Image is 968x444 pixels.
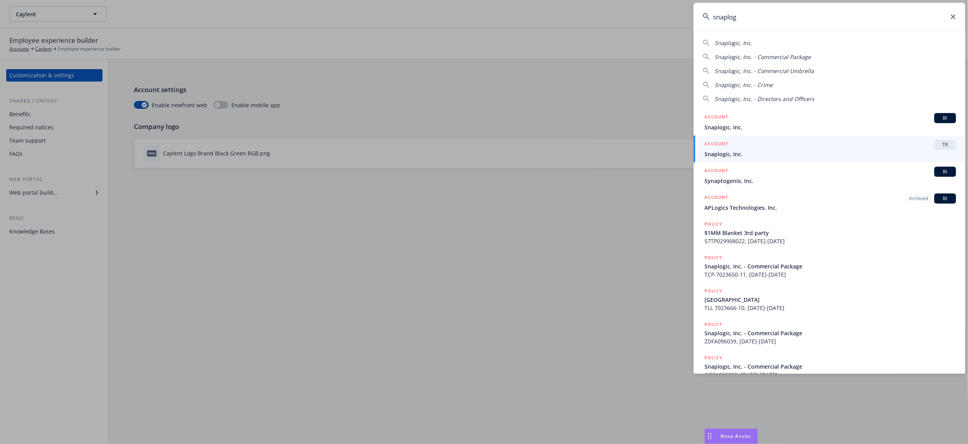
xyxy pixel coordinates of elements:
[704,177,956,185] span: Synaptogenix, Inc.
[704,229,956,237] span: $1MM Blanket 3rd party
[937,195,953,202] span: BI
[704,362,956,371] span: Snaplogic, Inc. - Commercial Package
[715,39,752,47] span: Snaplogic, Inc.
[704,254,722,261] h5: POLICY
[694,162,965,189] a: ACCOUNTBISynaptogenix, Inc.
[704,371,956,379] span: ODFA096039, [DATE]-[DATE]
[704,428,758,444] button: Nova Assist
[704,193,728,203] h5: ACCOUNT
[704,337,956,345] span: ZDFA096039, [DATE]-[DATE]
[715,95,814,103] span: Snaplogic, Inc. - Directors and Officers
[704,237,956,245] span: 57TP029908022, [DATE]-[DATE]
[704,167,728,176] h5: ACCOUNT
[715,53,811,61] span: Snaplogic, Inc. - Commercial Package
[704,262,956,270] span: Snaplogic, Inc. - Commercial Package
[704,354,722,362] h5: POLICY
[704,304,956,312] span: TLL 7023666-10, [DATE]-[DATE]
[937,168,953,175] span: BI
[704,270,956,279] span: TCP-7023650-11, [DATE]-[DATE]
[937,115,953,122] span: BI
[704,296,956,304] span: [GEOGRAPHIC_DATA]
[715,81,773,89] span: Snaplogic, Inc. - Crime
[704,220,722,228] h5: POLICY
[704,113,728,122] h5: ACCOUNT
[704,287,722,295] h5: POLICY
[704,150,956,158] span: Snaplogic, Inc.
[705,429,715,444] div: Drag to move
[704,320,722,328] h5: POLICY
[694,136,965,162] a: ACCOUNTTRSnaplogic, Inc.
[694,3,965,31] input: Search...
[909,195,928,202] span: Archived
[694,350,965,383] a: POLICYSnaplogic, Inc. - Commercial PackageODFA096039, [DATE]-[DATE]
[704,329,956,337] span: Snaplogic, Inc. - Commercial Package
[704,123,956,131] span: Snaplogic, Inc.
[937,141,953,148] span: TR
[694,216,965,249] a: POLICY$1MM Blanket 3rd party57TP029908022, [DATE]-[DATE]
[694,189,965,216] a: ACCOUNTArchivedBIAPLogics Technologies, Inc.
[704,140,728,149] h5: ACCOUNT
[704,204,956,212] span: APLogics Technologies, Inc.
[721,433,751,439] span: Nova Assist
[694,249,965,283] a: POLICYSnaplogic, Inc. - Commercial PackageTCP-7023650-11, [DATE]-[DATE]
[715,67,814,75] span: Snaplogic, Inc. - Commercial Umbrella
[694,316,965,350] a: POLICYSnaplogic, Inc. - Commercial PackageZDFA096039, [DATE]-[DATE]
[694,109,965,136] a: ACCOUNTBISnaplogic, Inc.
[694,283,965,316] a: POLICY[GEOGRAPHIC_DATA]TLL 7023666-10, [DATE]-[DATE]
